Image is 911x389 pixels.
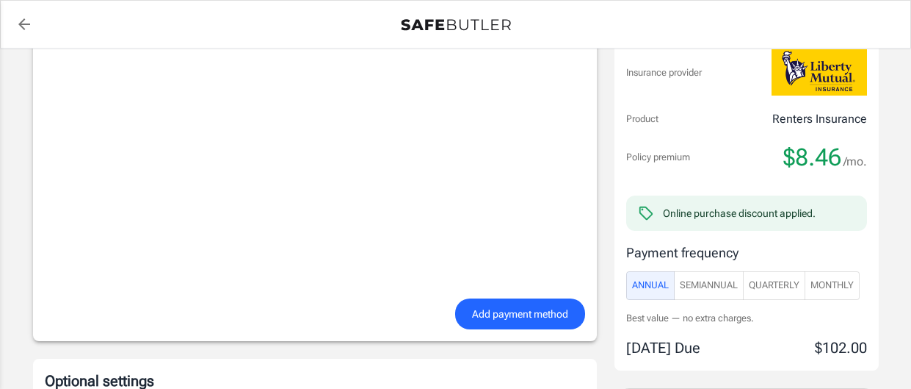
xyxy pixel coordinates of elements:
[749,277,799,294] span: Quarterly
[632,277,669,294] span: Annual
[455,299,585,330] button: Add payment method
[626,65,702,80] p: Insurance provider
[663,206,816,221] div: Online purchase discount applied.
[772,110,867,128] p: Renters Insurance
[783,143,841,172] span: $8.46
[626,150,690,165] p: Policy premium
[772,49,867,96] img: Liberty Mutual
[626,312,867,326] p: Best value — no extra charges.
[743,271,805,300] button: Quarterly
[472,305,568,324] span: Add payment method
[626,337,700,359] p: [DATE] Due
[810,277,854,294] span: Monthly
[626,271,675,300] button: Annual
[401,19,511,31] img: Back to quotes
[674,271,744,300] button: SemiAnnual
[10,10,39,39] a: back to quotes
[805,271,860,300] button: Monthly
[626,112,658,126] p: Product
[843,151,867,172] span: /mo.
[626,243,867,263] p: Payment frequency
[680,277,738,294] span: SemiAnnual
[815,337,867,359] p: $102.00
